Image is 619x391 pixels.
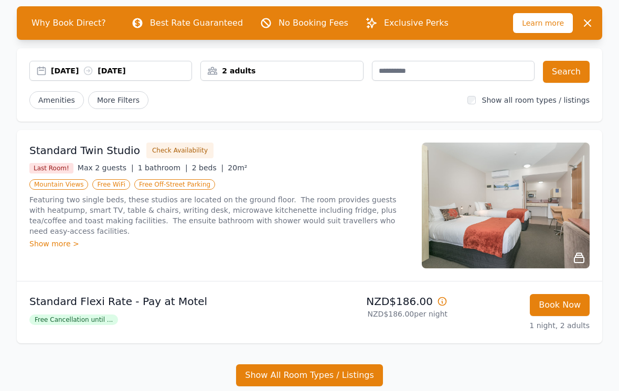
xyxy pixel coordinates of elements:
[384,17,449,30] p: Exclusive Perks
[138,164,188,172] span: 1 bathroom |
[51,66,191,77] div: [DATE] [DATE]
[192,164,224,172] span: 2 beds |
[92,180,130,190] span: Free WiFi
[314,295,447,309] p: NZD$186.00
[150,17,243,30] p: Best Rate Guaranteed
[29,92,84,110] button: Amenities
[543,61,590,83] button: Search
[29,180,88,190] span: Mountain Views
[29,164,73,174] span: Last Room!
[88,92,148,110] span: More Filters
[29,239,409,249] div: Show more >
[23,13,114,34] span: Why Book Direct?
[456,321,590,331] p: 1 night, 2 adults
[78,164,134,172] span: Max 2 guests |
[29,295,305,309] p: Standard Flexi Rate - Pay at Motel
[134,180,215,190] span: Free Off-Street Parking
[29,315,118,325] span: Free Cancellation until ...
[236,365,383,387] button: Show All Room Types / Listings
[146,143,214,159] button: Check Availability
[29,144,140,158] h3: Standard Twin Studio
[530,295,590,317] button: Book Now
[29,195,409,237] p: Featuring two single beds, these studios are located on the ground floor. The room provides guest...
[513,14,573,34] span: Learn more
[279,17,348,30] p: No Booking Fees
[228,164,247,172] span: 20m²
[314,309,447,320] p: NZD$186.00 per night
[201,66,362,77] div: 2 adults
[482,96,590,105] label: Show all room types / listings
